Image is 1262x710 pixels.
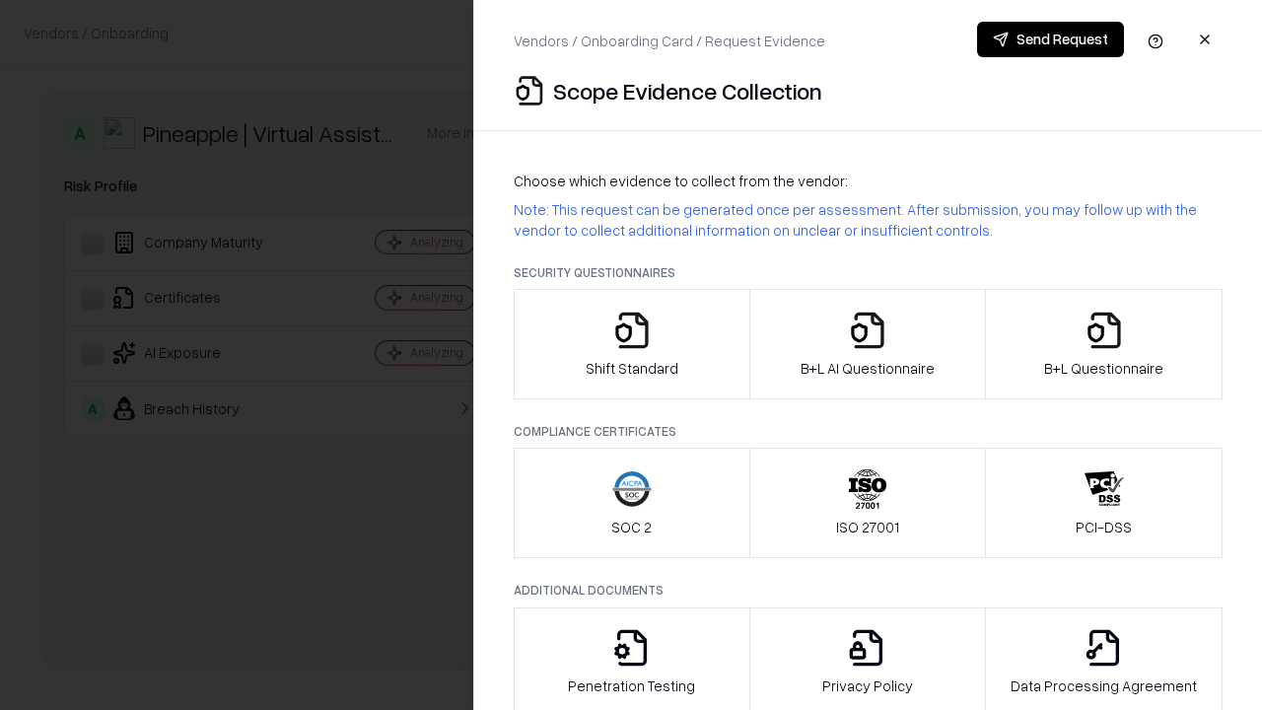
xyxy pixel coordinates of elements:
button: B+L AI Questionnaire [749,289,987,399]
p: Vendors / Onboarding Card / Request Evidence [514,31,825,51]
button: B+L Questionnaire [985,289,1223,399]
p: Data Processing Agreement [1011,675,1197,696]
p: Choose which evidence to collect from the vendor: [514,171,1223,191]
p: Scope Evidence Collection [553,75,822,106]
p: Additional Documents [514,582,1223,599]
button: ISO 27001 [749,448,987,558]
p: Penetration Testing [568,675,695,696]
button: SOC 2 [514,448,750,558]
p: Security Questionnaires [514,264,1223,281]
p: ISO 27001 [836,517,899,537]
p: B+L AI Questionnaire [801,358,935,379]
p: Note: This request can be generated once per assessment. After submission, you may follow up with... [514,199,1223,241]
p: Compliance Certificates [514,423,1223,440]
button: Shift Standard [514,289,750,399]
p: Shift Standard [586,358,678,379]
p: B+L Questionnaire [1044,358,1163,379]
p: SOC 2 [611,517,652,537]
p: Privacy Policy [822,675,913,696]
p: PCI-DSS [1076,517,1132,537]
button: PCI-DSS [985,448,1223,558]
button: Send Request [977,22,1124,57]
